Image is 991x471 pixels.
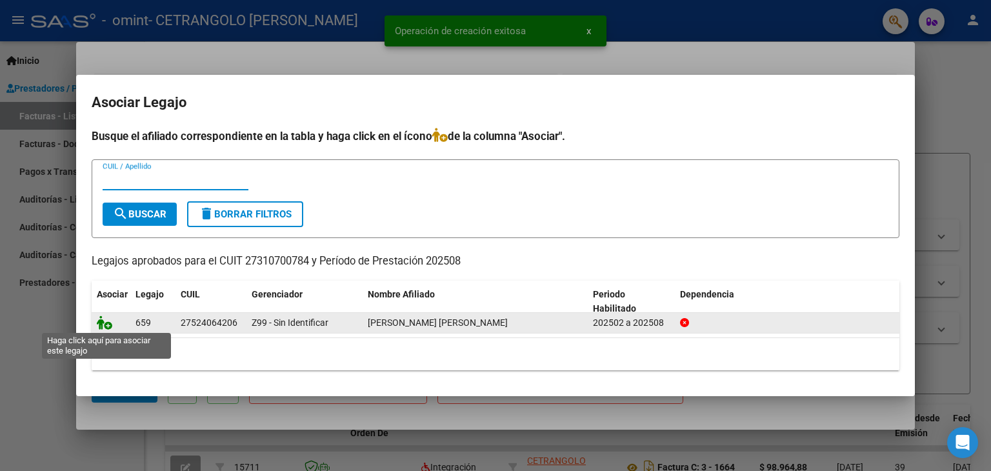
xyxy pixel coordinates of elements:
span: 659 [135,317,151,328]
span: Buscar [113,208,166,220]
p: Legajos aprobados para el CUIT 27310700784 y Período de Prestación 202508 [92,254,899,270]
span: Nombre Afiliado [368,289,435,299]
button: Buscar [103,203,177,226]
datatable-header-cell: Gerenciador [246,281,363,323]
mat-icon: delete [199,206,214,221]
datatable-header-cell: Nombre Afiliado [363,281,588,323]
span: Dependencia [680,289,734,299]
span: CUIL [181,289,200,299]
span: APALDETTI ALMA DANIELA [368,317,508,328]
mat-icon: search [113,206,128,221]
span: Periodo Habilitado [593,289,636,314]
span: Borrar Filtros [199,208,292,220]
div: 27524064206 [181,316,237,330]
datatable-header-cell: Dependencia [675,281,900,323]
datatable-header-cell: CUIL [175,281,246,323]
datatable-header-cell: Legajo [130,281,175,323]
div: 202502 a 202508 [593,316,670,330]
span: Z99 - Sin Identificar [252,317,328,328]
span: Gerenciador [252,289,303,299]
div: Open Intercom Messenger [947,427,978,458]
span: Legajo [135,289,164,299]
datatable-header-cell: Asociar [92,281,130,323]
h4: Busque el afiliado correspondiente en la tabla y haga click en el ícono de la columna "Asociar". [92,128,899,145]
datatable-header-cell: Periodo Habilitado [588,281,675,323]
span: Asociar [97,289,128,299]
div: 1 registros [92,338,899,370]
button: Borrar Filtros [187,201,303,227]
h2: Asociar Legajo [92,90,899,115]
